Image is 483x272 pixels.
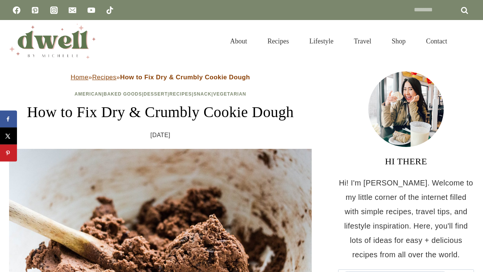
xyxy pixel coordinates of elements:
[104,91,142,97] a: Baked Goods
[92,74,116,81] a: Recipes
[65,3,80,18] a: Email
[71,74,250,81] span: » »
[46,3,62,18] a: Instagram
[75,91,246,97] span: | | | | |
[71,74,88,81] a: Home
[9,3,24,18] a: Facebook
[213,91,246,97] a: Vegetarian
[461,35,474,48] button: View Search Form
[338,176,474,262] p: Hi! I'm [PERSON_NAME]. Welcome to my little corner of the internet filled with simple recipes, tr...
[151,130,171,141] time: [DATE]
[220,28,257,54] a: About
[102,3,117,18] a: TikTok
[28,3,43,18] a: Pinterest
[381,28,416,54] a: Shop
[338,155,474,168] h3: HI THERE
[84,3,99,18] a: YouTube
[75,91,102,97] a: American
[299,28,344,54] a: Lifestyle
[416,28,457,54] a: Contact
[9,101,312,124] h1: How to Fix Dry & Crumbly Cookie Dough
[9,24,96,59] img: DWELL by michelle
[120,74,250,81] strong: How to Fix Dry & Crumbly Cookie Dough
[194,91,212,97] a: Snack
[144,91,168,97] a: Dessert
[169,91,192,97] a: Recipes
[344,28,381,54] a: Travel
[220,28,457,54] nav: Primary Navigation
[257,28,299,54] a: Recipes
